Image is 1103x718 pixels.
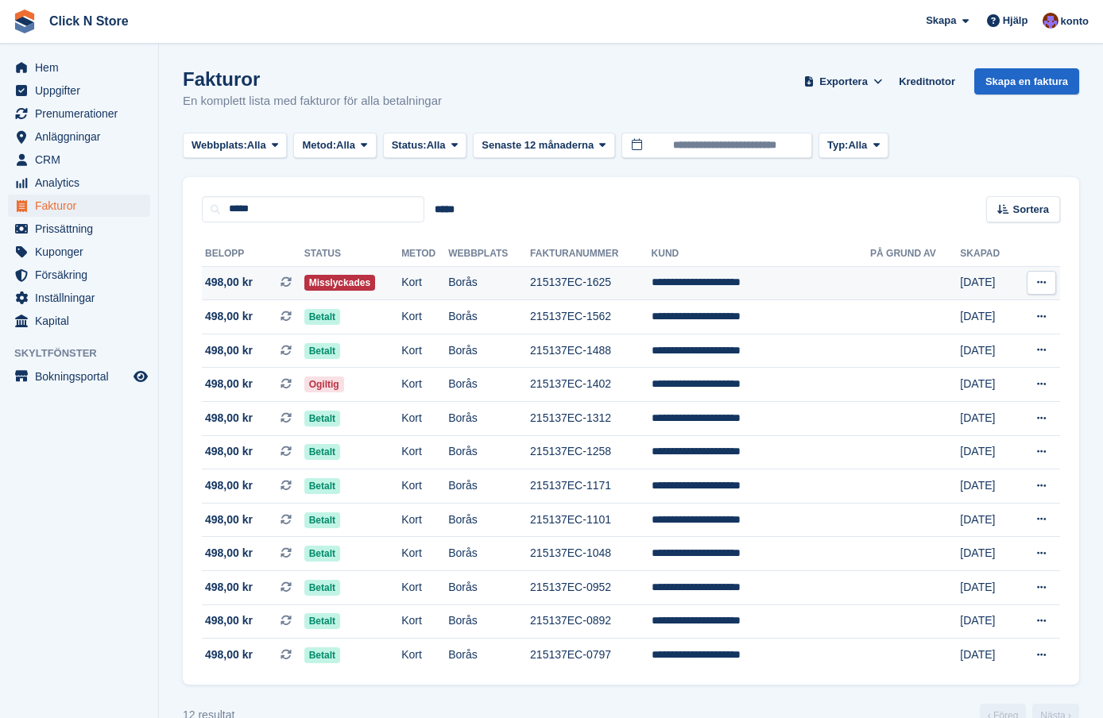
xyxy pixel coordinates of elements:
[401,639,448,672] td: Kort
[35,241,130,263] span: Kuponger
[960,300,1014,334] td: [DATE]
[530,368,652,402] td: 215137EC-1402
[530,435,652,469] td: 215137EC-1258
[482,137,594,153] span: Senaste 12 månaderna
[401,435,448,469] td: Kort
[205,443,253,460] span: 498,00 kr
[1043,13,1058,29] img: Theo Söderlund
[401,402,448,436] td: Kort
[304,613,340,629] span: Betalt
[448,639,530,672] td: Borås
[801,68,886,95] button: Exportera
[819,74,868,90] span: Exportera
[43,8,135,34] a: Click N Store
[960,402,1014,436] td: [DATE]
[8,287,150,309] a: menu
[960,241,1014,267] th: Skapad
[8,241,150,263] a: menu
[35,365,130,388] span: Bokningsportal
[14,345,158,361] span: Skyltfönster
[131,367,150,386] a: Förhandsgranska butik
[448,604,530,639] td: Borås
[819,133,888,159] button: Typ: Alla
[205,308,253,325] span: 498,00 kr
[304,309,340,325] span: Betalt
[401,537,448,571] td: Kort
[926,13,956,29] span: Skapa
[35,218,130,240] span: Prissättning
[530,300,652,334] td: 215137EC-1562
[8,365,150,388] a: meny
[448,469,530,504] td: Borås
[35,287,130,309] span: Inställningar
[8,264,150,286] a: menu
[8,79,150,102] a: menu
[448,537,530,571] td: Borås
[205,545,253,562] span: 498,00 kr
[304,647,340,663] span: Betalt
[892,68,962,95] a: Kreditnotor
[383,133,467,159] button: Status: Alla
[8,195,150,217] a: menu
[336,137,355,153] span: Alla
[448,266,530,300] td: Borås
[960,368,1014,402] td: [DATE]
[530,571,652,605] td: 215137EC-0952
[401,368,448,402] td: Kort
[401,334,448,368] td: Kort
[530,402,652,436] td: 215137EC-1312
[304,580,340,596] span: Betalt
[304,444,340,460] span: Betalt
[35,310,130,332] span: Kapital
[205,376,253,392] span: 498,00 kr
[827,137,848,153] span: Typ:
[448,368,530,402] td: Borås
[401,300,448,334] td: Kort
[35,172,130,194] span: Analytics
[302,137,336,153] span: Metod:
[205,612,253,629] span: 498,00 kr
[960,537,1014,571] td: [DATE]
[304,478,340,494] span: Betalt
[427,137,446,153] span: Alla
[8,56,150,79] a: menu
[304,546,340,562] span: Betalt
[8,125,150,148] a: menu
[448,435,530,469] td: Borås
[293,133,376,159] button: Metod: Alla
[183,92,442,110] p: En komplett lista med fakturor för alla betalningar
[960,604,1014,639] td: [DATE]
[473,133,615,159] button: Senaste 12 månaderna
[401,571,448,605] td: Kort
[848,137,867,153] span: Alla
[401,503,448,537] td: Kort
[448,571,530,605] td: Borås
[8,102,150,125] a: menu
[448,334,530,368] td: Borås
[304,343,340,359] span: Betalt
[35,149,130,171] span: CRM
[8,149,150,171] a: menu
[530,469,652,504] td: 215137EC-1171
[960,503,1014,537] td: [DATE]
[448,503,530,537] td: Borås
[183,133,287,159] button: Webbplats: Alla
[35,264,130,286] span: Försäkring
[448,402,530,436] td: Borås
[870,241,960,267] th: På grund av
[960,571,1014,605] td: [DATE]
[35,195,130,217] span: Fakturor
[530,503,652,537] td: 215137EC-1101
[1012,202,1049,218] span: Sortera
[974,68,1079,95] a: Skapa en faktura
[304,411,340,427] span: Betalt
[960,334,1014,368] td: [DATE]
[205,477,253,494] span: 498,00 kr
[530,266,652,300] td: 215137EC-1625
[247,137,266,153] span: Alla
[304,275,375,291] span: Misslyckades
[530,604,652,639] td: 215137EC-0892
[401,469,448,504] td: Kort
[202,241,304,267] th: Belopp
[35,125,130,148] span: Anläggningar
